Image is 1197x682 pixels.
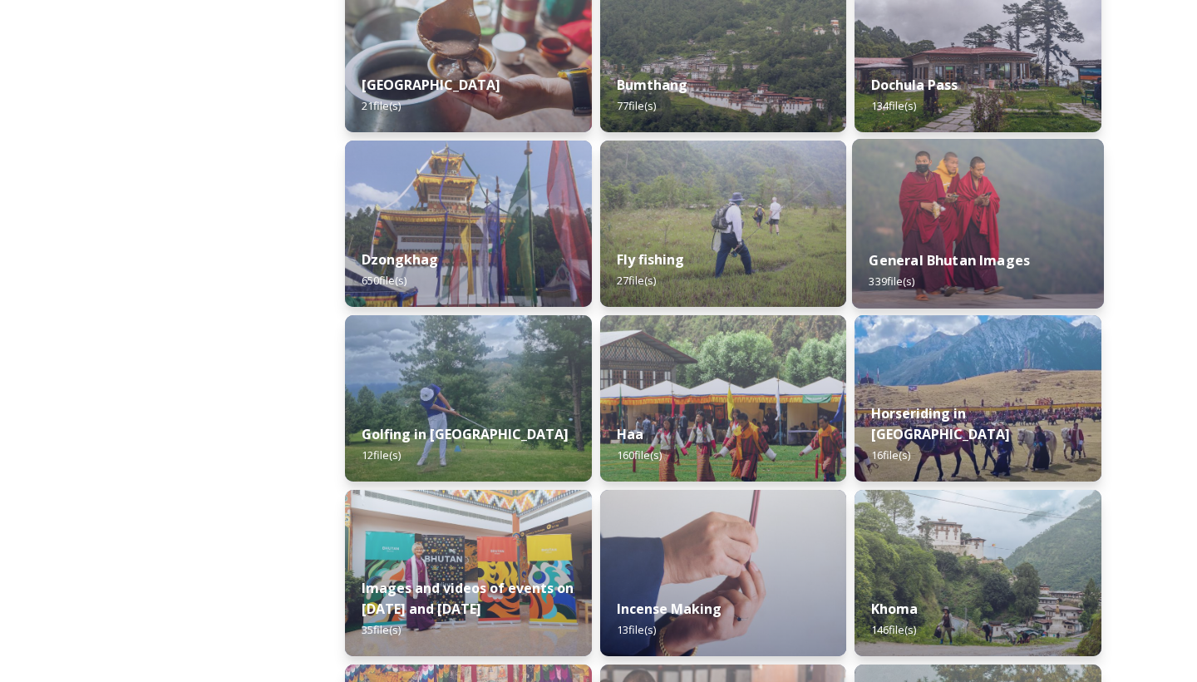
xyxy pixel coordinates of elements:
[852,139,1104,309] img: MarcusWestbergBhutanHiRes-23.jpg
[617,425,643,443] strong: Haa
[362,250,438,269] strong: Dzongkhag
[871,98,916,113] span: 134 file(s)
[362,76,500,94] strong: [GEOGRAPHIC_DATA]
[871,76,958,94] strong: Dochula Pass
[362,425,569,443] strong: Golfing in [GEOGRAPHIC_DATA]
[617,250,684,269] strong: Fly fishing
[345,315,592,482] img: IMG_0877.jpeg
[362,98,401,113] span: 21 file(s)
[869,251,1031,269] strong: General Bhutan Images
[871,600,918,618] strong: Khoma
[617,273,656,288] span: 27 file(s)
[600,141,847,307] img: by%2520Ugyen%2520Wangchuk14.JPG
[600,315,847,482] img: Haa%2520Summer%2520Festival1.jpeg
[617,98,656,113] span: 77 file(s)
[855,490,1101,656] img: Khoma%2520130723%2520by%2520Amp%2520Sripimanwat-7.jpg
[869,274,915,289] span: 339 file(s)
[362,622,401,637] span: 35 file(s)
[617,622,656,637] span: 13 file(s)
[345,141,592,307] img: Festival%2520Header.jpg
[600,490,847,656] img: _SCH5631.jpg
[871,622,916,637] span: 146 file(s)
[871,404,1010,443] strong: Horseriding in [GEOGRAPHIC_DATA]
[617,447,662,462] span: 160 file(s)
[362,447,401,462] span: 12 file(s)
[362,579,574,618] strong: Images and videos of events on [DATE] and [DATE]
[362,273,406,288] span: 650 file(s)
[617,76,687,94] strong: Bumthang
[855,315,1101,482] img: Horseriding%2520in%2520Bhutan2.JPG
[345,490,592,656] img: A%2520guest%2520with%2520new%2520signage%2520at%2520the%2520airport.jpeg
[617,600,722,618] strong: Incense Making
[871,447,910,462] span: 16 file(s)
